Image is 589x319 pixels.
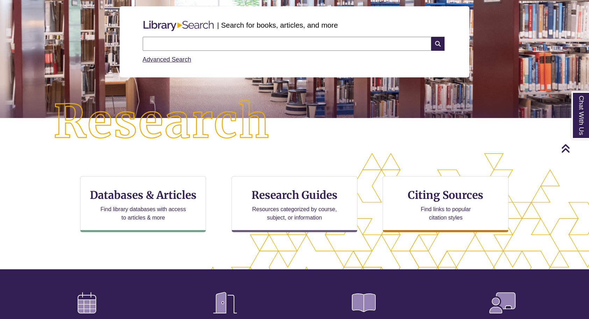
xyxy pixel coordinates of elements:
[217,20,338,30] p: | Search for books, articles, and more
[561,144,587,153] a: Back to Top
[86,188,200,202] h3: Databases & Articles
[29,76,294,168] img: Research
[140,18,217,34] img: Libary Search
[403,188,489,202] h3: Citing Sources
[431,37,445,51] i: Search
[143,56,191,63] a: Advanced Search
[412,205,480,222] p: Find links to popular citation styles
[237,188,352,202] h3: Research Guides
[249,205,340,222] p: Resources categorized by course, subject, or information
[232,176,357,232] a: Research Guides Resources categorized by course, subject, or information
[98,205,189,222] p: Find library databases with access to articles & more
[383,176,509,232] a: Citing Sources Find links to popular citation styles
[80,176,206,232] a: Databases & Articles Find library databases with access to articles & more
